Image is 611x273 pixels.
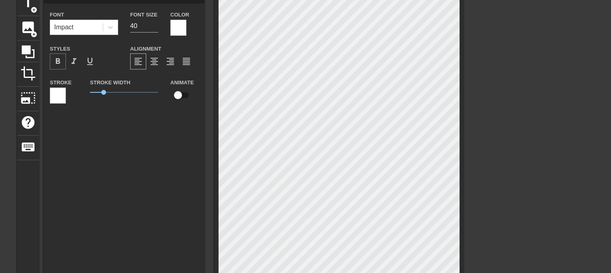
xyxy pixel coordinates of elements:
[149,57,159,66] span: format_align_center
[170,11,189,19] label: Color
[31,6,37,13] span: add_circle
[20,90,36,106] span: photo_size_select_large
[20,66,36,81] span: crop
[53,57,63,66] span: format_bold
[133,57,143,66] span: format_align_left
[54,22,74,32] div: Impact
[50,79,72,87] label: Stroke
[20,139,36,155] span: keyboard
[166,57,175,66] span: format_align_right
[130,11,157,19] label: Font Size
[182,57,191,66] span: format_align_justify
[69,57,79,66] span: format_italic
[90,79,130,87] label: Stroke Width
[31,31,37,38] span: add_circle
[50,11,64,19] label: Font
[20,20,36,35] span: image
[130,45,161,53] label: Alignment
[85,57,95,66] span: format_underline
[170,79,194,87] label: Animate
[50,45,70,53] label: Styles
[20,115,36,130] span: help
